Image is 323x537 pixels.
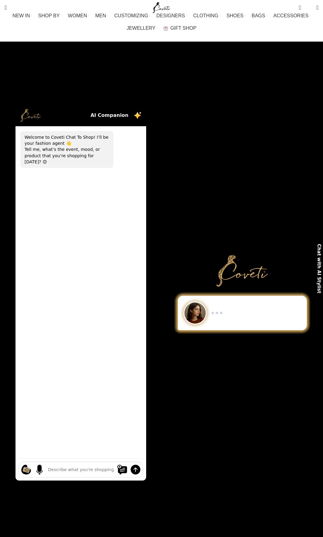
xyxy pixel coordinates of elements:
[193,13,218,19] span: CLOTHING
[307,6,311,11] span: 0
[169,296,316,330] div: Chat to Shop demo
[38,10,62,22] a: SHOP BY
[114,10,150,22] a: CUSTOMIZING
[252,10,267,22] a: BAGS
[38,13,60,19] span: SHOP BY
[296,2,304,14] a: 0
[127,25,156,31] span: JEWELLERY
[226,10,246,22] a: SHOES
[114,13,148,19] span: CUSTOMIZING
[216,255,268,287] img: Primary Gold
[95,13,106,19] span: MEN
[299,3,304,8] span: 0
[273,13,309,19] span: ACCESSORIES
[151,5,172,10] a: Site logo
[2,10,321,34] div: Main navigation
[226,13,243,19] span: SHOES
[68,13,87,19] span: WOMEN
[12,13,30,19] span: NEW IN
[12,10,32,22] a: NEW IN
[127,22,158,34] a: JEWELLERY
[95,10,108,22] a: MEN
[306,2,312,14] div: My Wishlist
[170,25,196,31] span: GIFT SHOP
[156,10,187,22] a: DESIGNERS
[193,10,221,22] a: CLOTHING
[68,10,89,22] a: WOMEN
[2,2,10,14] a: Search
[163,26,168,30] img: GiftBag
[252,13,265,19] span: BAGS
[273,10,311,22] a: ACCESSORIES
[163,22,196,34] a: GIFT SHOP
[156,13,185,19] span: DESIGNERS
